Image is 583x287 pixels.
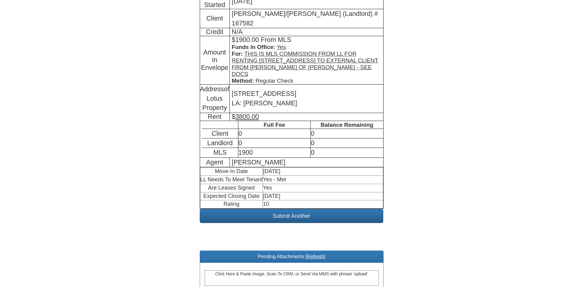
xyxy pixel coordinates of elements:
td: Landlord [202,138,238,148]
td: 1900 [238,148,311,157]
span: $ [232,36,235,43]
span: Regular Check [256,77,293,84]
td: Rating [200,200,263,209]
span: Balance Remaining [320,122,373,128]
td: 0 [311,138,383,148]
td: MLS [202,148,238,157]
td: Yes - Met [263,176,383,184]
a: Submit Another [200,209,383,223]
td: Yes [263,184,383,192]
span: N/A [232,28,243,36]
td: [PERSON_NAME]/[PERSON_NAME] (Landlord) # 167582 [229,9,383,28]
u: THIS IS MLS COMMISSION FROM LL FOR RENTING [STREET_ADDRESS] TO EXTERNAL CLIENT FROM [PERSON_NAME]... [232,51,378,77]
span: Funds In Office: [232,44,275,50]
div: Click Here & Paste Image, Scan To CRM, or Send Via MMS with phrase 'upload' [205,270,379,286]
td: 10 [263,200,383,209]
td: 0 [311,129,383,138]
h3: Pending Attachments [ ] [205,254,379,259]
td: [DATE] [263,168,383,176]
u: 3800.00 [235,113,259,120]
span: Amount In Envelope [201,49,228,71]
td: 0 [238,138,311,148]
td: [PERSON_NAME] [229,157,383,167]
span: Full Fee [263,122,285,128]
span: Credit [206,28,223,36]
span: Client [206,15,223,22]
span: Method: [232,77,254,84]
td: Move-In Date [200,168,263,176]
td: Expected Closing Date [200,192,263,200]
span: Rent [208,113,221,120]
td: 0 [311,148,383,157]
td: Client [202,129,238,138]
td: LL Needs To Meet Tenant [200,176,263,184]
span: For: [232,51,243,57]
span: 1900.00 From MLS [235,36,291,43]
span: Address [200,85,224,93]
u: Yes [277,44,286,50]
td: Are Leases Signed [200,184,263,192]
td: [DATE] [263,192,383,200]
span: $ [232,113,259,120]
td: Agent [200,157,229,167]
td: [STREET_ADDRESS] LA: [PERSON_NAME] [229,85,383,113]
td: 0 [238,129,311,138]
td: of Lotus Property [200,85,229,113]
a: Refresh [307,254,324,259]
